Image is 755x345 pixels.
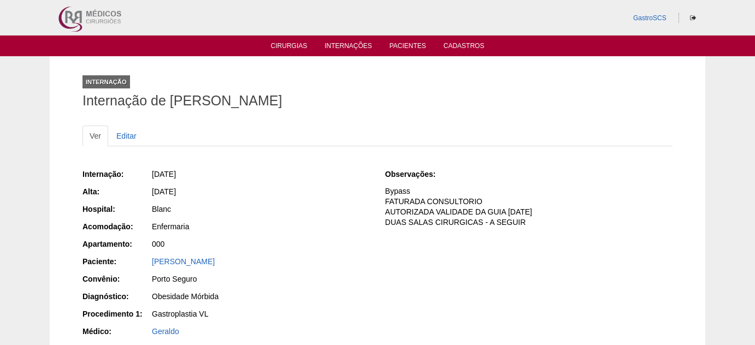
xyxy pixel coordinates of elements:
[82,186,151,197] div: Alta:
[82,169,151,180] div: Internação:
[152,187,176,196] span: [DATE]
[633,14,666,22] a: GastroSCS
[82,326,151,337] div: Médico:
[152,327,179,336] a: Geraldo
[152,221,370,232] div: Enfermaria
[82,94,673,108] h1: Internação de [PERSON_NAME]
[82,308,151,319] div: Procedimento 1:
[82,126,108,146] a: Ver
[152,170,176,179] span: [DATE]
[109,126,144,146] a: Editar
[152,257,215,266] a: [PERSON_NAME]
[385,186,673,228] p: Bypass FATURADA CONSULTORIO AUTORIZADA VALIDADE DA GUIA [DATE] DUAS SALAS CIRURGICAS - A SEGUIR
[152,308,370,319] div: Gastroplastia VL
[271,42,308,53] a: Cirurgias
[82,204,151,215] div: Hospital:
[325,42,372,53] a: Internações
[82,239,151,249] div: Apartamento:
[152,239,370,249] div: 000
[152,291,370,302] div: Obesidade Mórbida
[152,273,370,284] div: Porto Seguro
[82,221,151,232] div: Acomodação:
[444,42,485,53] a: Cadastros
[390,42,426,53] a: Pacientes
[690,15,696,21] i: Sair
[82,273,151,284] div: Convênio:
[82,75,130,88] div: Internação
[152,204,370,215] div: Blanc
[82,256,151,267] div: Paciente:
[82,291,151,302] div: Diagnóstico:
[385,169,453,180] div: Observações:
